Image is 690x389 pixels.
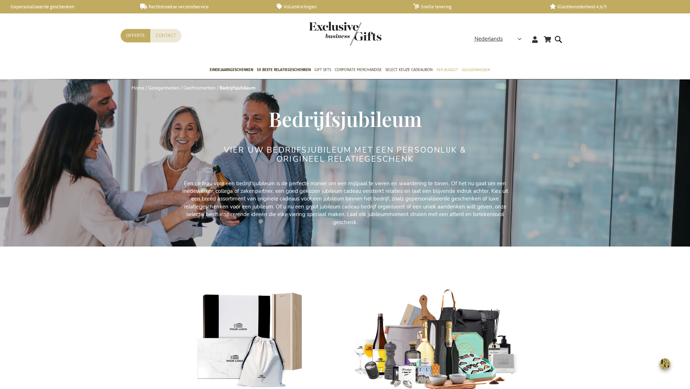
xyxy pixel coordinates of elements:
a: store logo [309,22,345,46]
a: Offerte [121,29,150,42]
p: Een cadeau voor een bedrijfsjubileum is de perfecte manier om een mijlpaal te vieren en waarderin... [182,180,508,227]
a: 50 beste relatiegeschenken [257,61,311,79]
span: Gift Sets [314,66,331,74]
strong: Bedrijfsjubileum [219,85,255,91]
img: Exclusive Business gifts logo [309,22,381,46]
h2: VIER UW BEDRIJFSJUBILEUM MET EEN PERSOONLIJK & ORIGINEEL RELATIEGESCHENK [209,146,481,163]
a: Per Budget [436,61,458,79]
span: Eindejaarsgeschenken [210,66,253,74]
span: Per Budget [436,66,458,74]
a: Eindejaarsgeschenken [210,61,253,79]
a: Contact [150,29,181,42]
span: Gelegenheden [461,66,490,74]
a: Rechtstreekse verzendservice [140,4,265,10]
a: Gelegenheden [461,61,490,79]
a: Gepersonaliseerde geschenken [4,4,129,10]
a: Klanttevredenheid 4,6/5 [550,4,675,10]
a: Geefmomenten [183,85,216,91]
a: Gelegenheden [148,85,179,91]
span: Corporate Merchandise [335,66,382,74]
span: Select Keuze Cadeaubon [385,66,432,74]
span: Bedrijfsjubileum [269,105,422,132]
span: Nederlands [474,35,503,43]
a: Corporate Merchandise [335,61,382,79]
a: Select Keuze Cadeaubon [385,61,432,79]
a: Home [131,85,144,91]
a: Volumkortingen [277,4,402,10]
span: 50 beste relatiegeschenken [257,66,311,74]
a: Gift Sets [314,61,331,79]
a: Snelle levering [413,4,538,10]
